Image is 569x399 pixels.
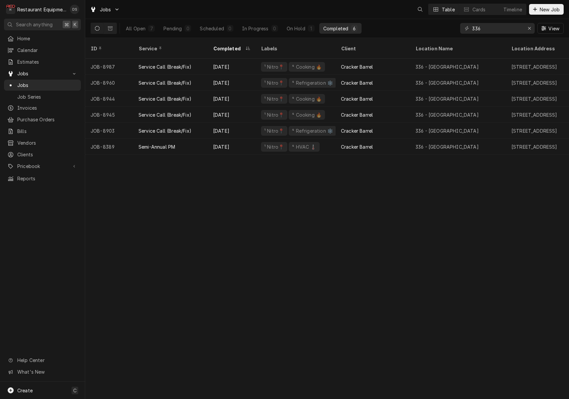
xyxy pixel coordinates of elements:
a: Calendar [4,45,81,56]
span: Bills [17,128,78,135]
input: Keyword search [472,23,522,34]
div: Pending [163,25,182,32]
div: Restaurant Equipment Diagnostics's Avatar [6,5,15,14]
div: [STREET_ADDRESS] [511,111,557,118]
a: Clients [4,149,81,160]
div: [DATE] [208,139,256,155]
div: 336 - [GEOGRAPHIC_DATA] [416,95,479,102]
button: Search anything⌘K [4,19,81,30]
div: [STREET_ADDRESS] [511,127,557,134]
div: ⁴ Cooking 🔥 [291,95,322,102]
a: Go to What's New [4,366,81,377]
span: Reports [17,175,78,182]
div: Cracker Barrel [341,95,373,102]
div: 336 - [GEOGRAPHIC_DATA] [416,127,479,134]
div: JOB-8389 [85,139,133,155]
span: Create [17,388,33,393]
span: K [74,21,77,28]
span: What's New [17,368,77,375]
div: Cracker Barrel [341,79,373,86]
div: Derek Stewart's Avatar [70,5,79,14]
div: JOB-8987 [85,59,133,75]
a: Estimates [4,56,81,67]
span: Invoices [17,104,78,111]
div: 7 [149,25,153,32]
span: Jobs [17,70,68,77]
div: Cracker Barrel [341,127,373,134]
div: ¹ Nitro📍 [264,111,285,118]
div: ¹ Nitro📍 [264,63,285,70]
div: Cracker Barrel [341,143,373,150]
span: Clients [17,151,78,158]
div: [DATE] [208,59,256,75]
div: ¹ Nitro📍 [264,143,285,150]
span: Job Series [17,93,78,100]
span: C [73,387,77,394]
a: Reports [4,173,81,184]
div: 0 [273,25,277,32]
div: Cards [472,6,486,13]
a: Purchase Orders [4,114,81,125]
button: New Job [529,4,564,15]
span: Purchase Orders [17,116,78,123]
div: ¹ Nitro📍 [264,79,285,86]
div: [STREET_ADDRESS] [511,79,557,86]
div: Client [341,45,404,52]
a: Go to Jobs [87,4,123,15]
div: [STREET_ADDRESS] [511,143,557,150]
div: On Hold [287,25,305,32]
div: 6 [352,25,356,32]
div: Timeline [503,6,522,13]
button: Erase input [524,23,535,34]
div: 336 - [GEOGRAPHIC_DATA] [416,111,479,118]
div: ¹ Nitro📍 [264,127,285,134]
div: Service Call (Break/Fix) [139,111,191,118]
button: Open search [415,4,426,15]
span: Estimates [17,58,78,65]
div: 0 [228,25,232,32]
div: [DATE] [208,91,256,107]
div: Service Call (Break/Fix) [139,95,191,102]
div: [DATE] [208,75,256,91]
span: New Job [538,6,561,13]
div: 336 - [GEOGRAPHIC_DATA] [416,79,479,86]
div: 1 [309,25,313,32]
span: Calendar [17,47,78,54]
span: Search anything [16,21,53,28]
a: Bills [4,126,81,137]
div: Completed [323,25,348,32]
div: JOB-8903 [85,123,133,139]
div: Restaurant Equipment Diagnostics [17,6,66,13]
div: 336 - [GEOGRAPHIC_DATA] [416,143,479,150]
div: ID [91,45,127,52]
div: ⁴ Refrigeration ❄️ [291,127,334,134]
span: Jobs [100,6,111,13]
div: Cracker Barrel [341,63,373,70]
div: ⁴ Refrigeration ❄️ [291,79,334,86]
div: [STREET_ADDRESS] [511,63,557,70]
span: View [547,25,561,32]
a: Home [4,33,81,44]
div: DS [70,5,79,14]
a: Go to Jobs [4,68,81,79]
div: Labels [261,45,330,52]
span: Help Center [17,357,77,364]
div: Table [442,6,455,13]
div: Scheduled [200,25,224,32]
div: [DATE] [208,107,256,123]
div: JOB-8945 [85,107,133,123]
button: View [537,23,564,34]
span: Jobs [17,82,78,89]
div: ⁴ Cooking 🔥 [291,111,322,118]
div: [STREET_ADDRESS] [511,95,557,102]
div: In Progress [242,25,269,32]
div: Completed [213,45,244,52]
div: Location Name [416,45,499,52]
div: 0 [186,25,190,32]
div: Service Call (Break/Fix) [139,79,191,86]
div: JOB-8960 [85,75,133,91]
div: Service Call (Break/Fix) [139,63,191,70]
a: Jobs [4,80,81,91]
div: Cracker Barrel [341,111,373,118]
span: Vendors [17,139,78,146]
